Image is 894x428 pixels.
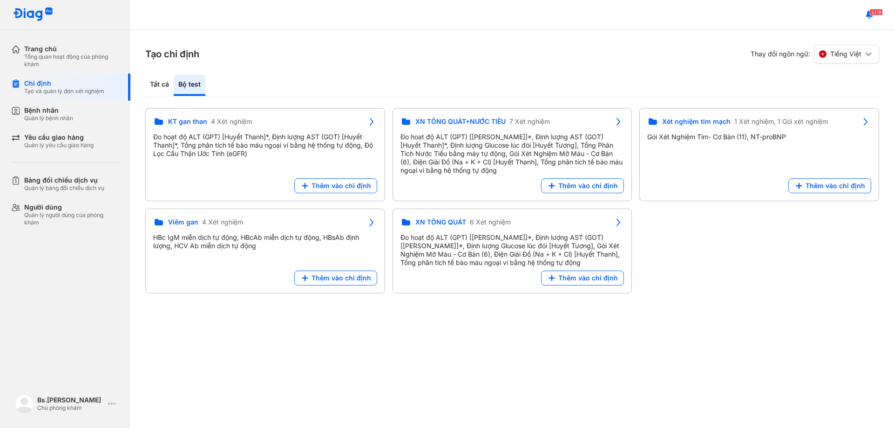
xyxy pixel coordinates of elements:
span: XN TỔNG QUÁT+NƯỚC TIỂU [415,117,506,126]
div: Bs.[PERSON_NAME] [37,396,104,404]
button: Thêm vào chỉ định [294,271,377,285]
div: Quản lý bảng đối chiếu dịch vụ [24,184,104,192]
h3: Tạo chỉ định [145,48,199,61]
span: Thêm vào chỉ định [312,182,371,190]
div: Đo hoạt độ ALT (GPT) [Huyết Thanh]*, Định lượng AST (GOT) [Huyết Thanh]*, Tổng phân tích tế bào m... [153,133,377,158]
span: 7 Xét nghiệm [509,117,550,126]
div: Quản lý người dùng của phòng khám [24,211,119,226]
img: logo [15,394,34,413]
span: 1 Xét nghiệm, 1 Gói xét nghiệm [734,117,828,126]
div: Chủ phòng khám [37,404,104,412]
span: Viêm gan [168,218,198,226]
div: Gói Xét Nghiệm Tim- Cơ Bản (11), NT-proBNP [647,133,871,141]
div: Yêu cầu giao hàng [24,133,94,142]
div: Thay đổi ngôn ngữ: [751,45,879,63]
span: 4 Xét nghiệm [211,117,252,126]
span: 2219 [870,9,883,15]
div: Tổng quan hoạt động của phòng khám [24,53,119,68]
div: Bệnh nhân [24,106,73,115]
div: Quản lý bệnh nhân [24,115,73,122]
span: XN TỔNG QUÁT [415,218,466,226]
span: 6 Xét nghiệm [470,218,511,226]
span: Xét nghiệm tim mạch [662,117,731,126]
span: Thêm vào chỉ định [558,182,618,190]
div: Người dùng [24,203,119,211]
span: 4 Xét nghiệm [202,218,243,226]
div: Quản lý yêu cầu giao hàng [24,142,94,149]
span: Thêm vào chỉ định [806,182,865,190]
div: Bảng đối chiếu dịch vụ [24,176,104,184]
div: Đo hoạt độ ALT (GPT) [[PERSON_NAME]]*, Định lượng AST (GOT) [Huyết Thanh]*, Định lượng Glucose lú... [400,133,624,175]
div: Tất cả [145,75,174,96]
div: Bộ test [174,75,205,96]
div: Tạo và quản lý đơn xét nghiệm [24,88,104,95]
div: Trang chủ [24,45,119,53]
span: Thêm vào chỉ định [558,274,618,282]
button: Thêm vào chỉ định [541,271,624,285]
button: Thêm vào chỉ định [541,178,624,193]
span: Thêm vào chỉ định [312,274,371,282]
div: HBc IgM miễn dịch tự động, HBcAb miễn dịch tự động, HBsAb định lượng, HCV Ab miễn dịch tự động [153,233,377,250]
img: logo [13,7,53,22]
button: Thêm vào chỉ định [294,178,377,193]
span: KT gan than [168,117,207,126]
button: Thêm vào chỉ định [788,178,871,193]
div: Đo hoạt độ ALT (GPT) [[PERSON_NAME]]*, Định lượng AST (GOT) [[PERSON_NAME]]*, Định lượng Glucose ... [400,233,624,267]
div: Chỉ định [24,79,104,88]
